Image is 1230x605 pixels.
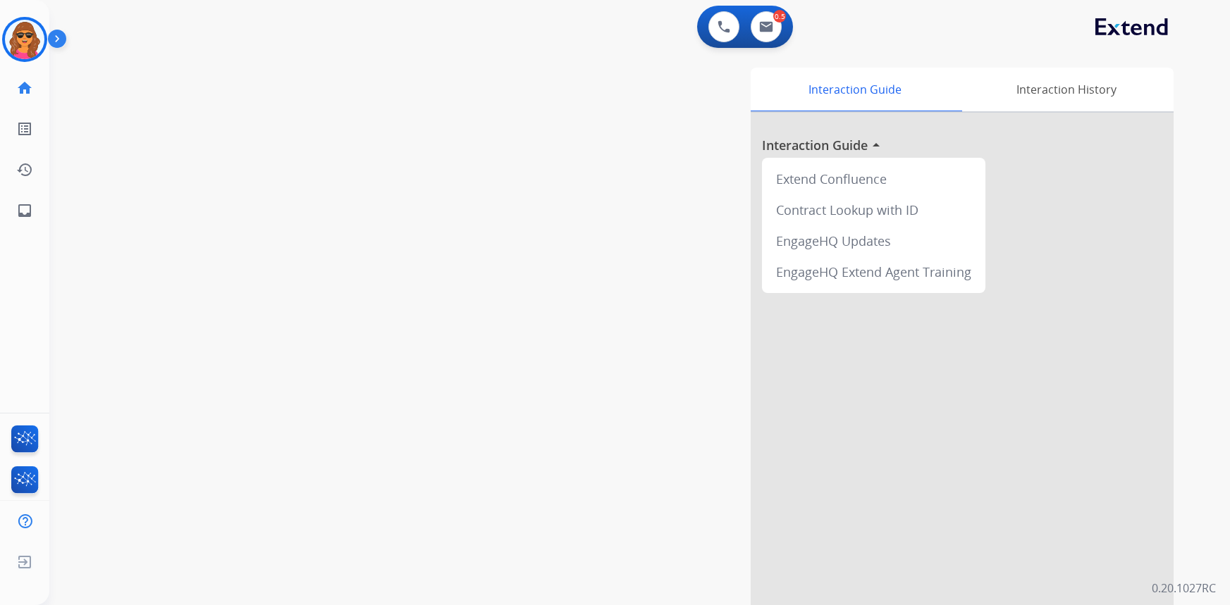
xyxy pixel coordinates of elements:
[16,202,33,219] mat-icon: inbox
[751,68,959,111] div: Interaction Guide
[959,68,1174,111] div: Interaction History
[773,10,786,23] div: 0.5
[768,194,980,225] div: Contract Lookup with ID
[16,161,33,178] mat-icon: history
[16,120,33,137] mat-icon: list_alt
[5,20,44,59] img: avatar
[1152,580,1216,597] p: 0.20.1027RC
[16,80,33,96] mat-icon: home
[768,163,980,194] div: Extend Confluence
[768,225,980,256] div: EngageHQ Updates
[768,256,980,287] div: EngageHQ Extend Agent Training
